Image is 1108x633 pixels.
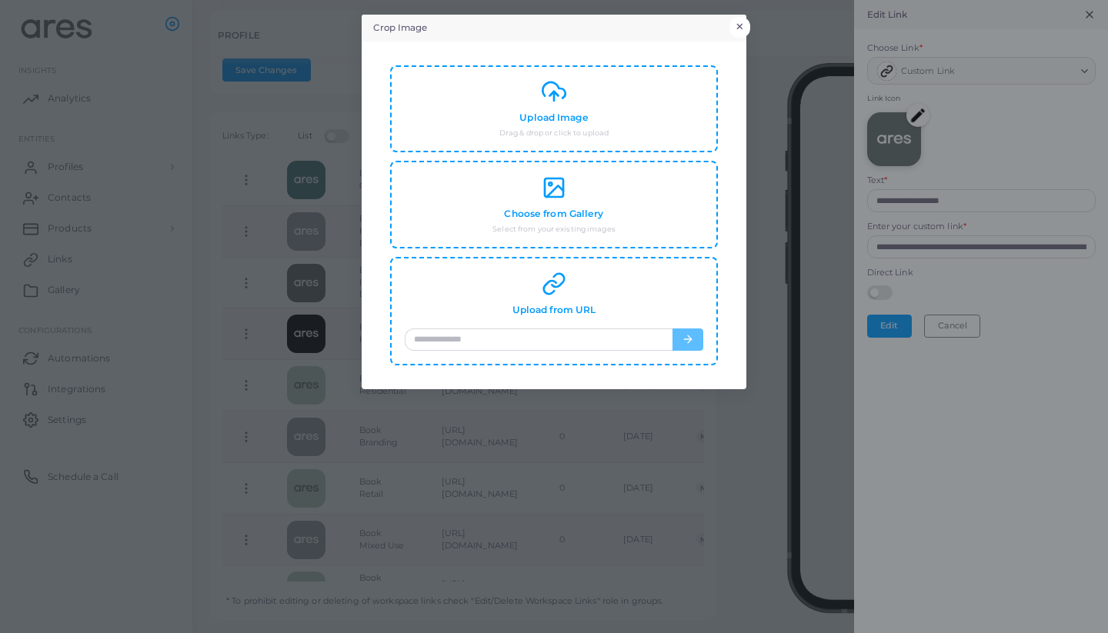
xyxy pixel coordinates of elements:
[519,112,588,124] h4: Upload Image
[492,224,616,235] small: Select from your existing images
[729,17,750,37] button: Close
[504,208,603,220] h4: Choose from Gallery
[373,22,427,35] h5: Crop Image
[499,128,609,138] small: Drag & drop or click to upload
[512,305,596,316] h4: Upload from URL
